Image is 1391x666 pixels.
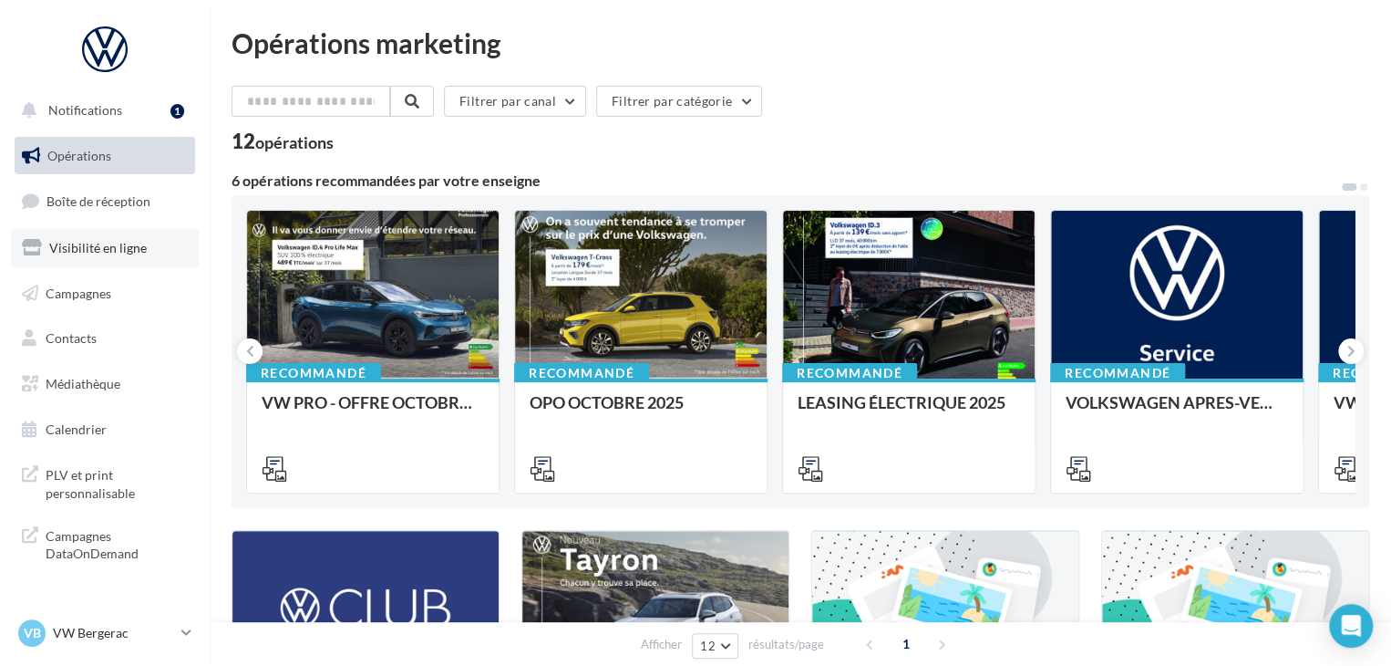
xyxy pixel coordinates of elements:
[46,330,97,346] span: Contacts
[891,630,921,659] span: 1
[46,524,188,563] span: Campagnes DataOnDemand
[46,285,111,300] span: Campagnes
[11,365,199,403] a: Médiathèque
[444,86,586,117] button: Filtrer par canal
[596,86,762,117] button: Filtrer par catégorie
[11,319,199,358] a: Contacts
[46,463,188,502] span: PLV et print personnalisable
[11,229,199,267] a: Visibilité en ligne
[170,104,184,119] div: 1
[24,624,41,642] span: VB
[11,455,199,509] a: PLV et print personnalisable
[11,275,199,313] a: Campagnes
[232,29,1369,57] div: Opérations marketing
[53,624,174,642] p: VW Bergerac
[514,363,649,383] div: Recommandé
[11,182,199,221] a: Boîte de réception
[530,393,752,430] div: OPO OCTOBRE 2025
[49,240,147,255] span: Visibilité en ligne
[11,137,199,175] a: Opérations
[246,363,381,383] div: Recommandé
[48,102,122,118] span: Notifications
[47,148,111,163] span: Opérations
[11,516,199,570] a: Campagnes DataOnDemand
[15,616,195,650] a: VB VW Bergerac
[748,636,824,653] span: résultats/page
[1329,604,1373,648] div: Open Intercom Messenger
[46,193,150,209] span: Boîte de réception
[692,633,738,659] button: 12
[700,639,716,653] span: 12
[255,134,334,151] div: opérations
[232,173,1340,188] div: 6 opérations recommandées par votre enseigne
[641,636,682,653] span: Afficher
[798,393,1020,430] div: LEASING ÉLECTRIQUE 2025
[232,131,334,151] div: 12
[1066,393,1288,430] div: VOLKSWAGEN APRES-VENTE
[46,421,107,437] span: Calendrier
[262,393,484,430] div: VW PRO - OFFRE OCTOBRE 25
[782,363,917,383] div: Recommandé
[46,376,120,391] span: Médiathèque
[1050,363,1185,383] div: Recommandé
[11,411,199,449] a: Calendrier
[11,91,191,130] button: Notifications 1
